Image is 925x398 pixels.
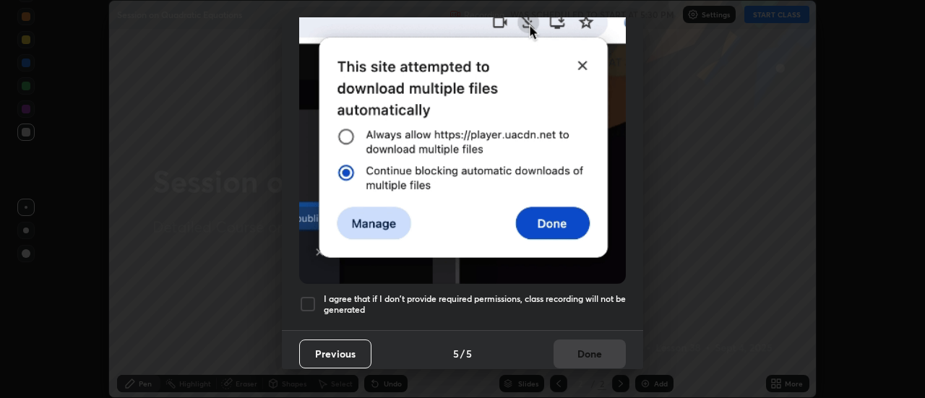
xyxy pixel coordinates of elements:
[453,346,459,361] h4: 5
[466,346,472,361] h4: 5
[324,293,626,316] h5: I agree that if I don't provide required permissions, class recording will not be generated
[299,339,371,368] button: Previous
[460,346,465,361] h4: /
